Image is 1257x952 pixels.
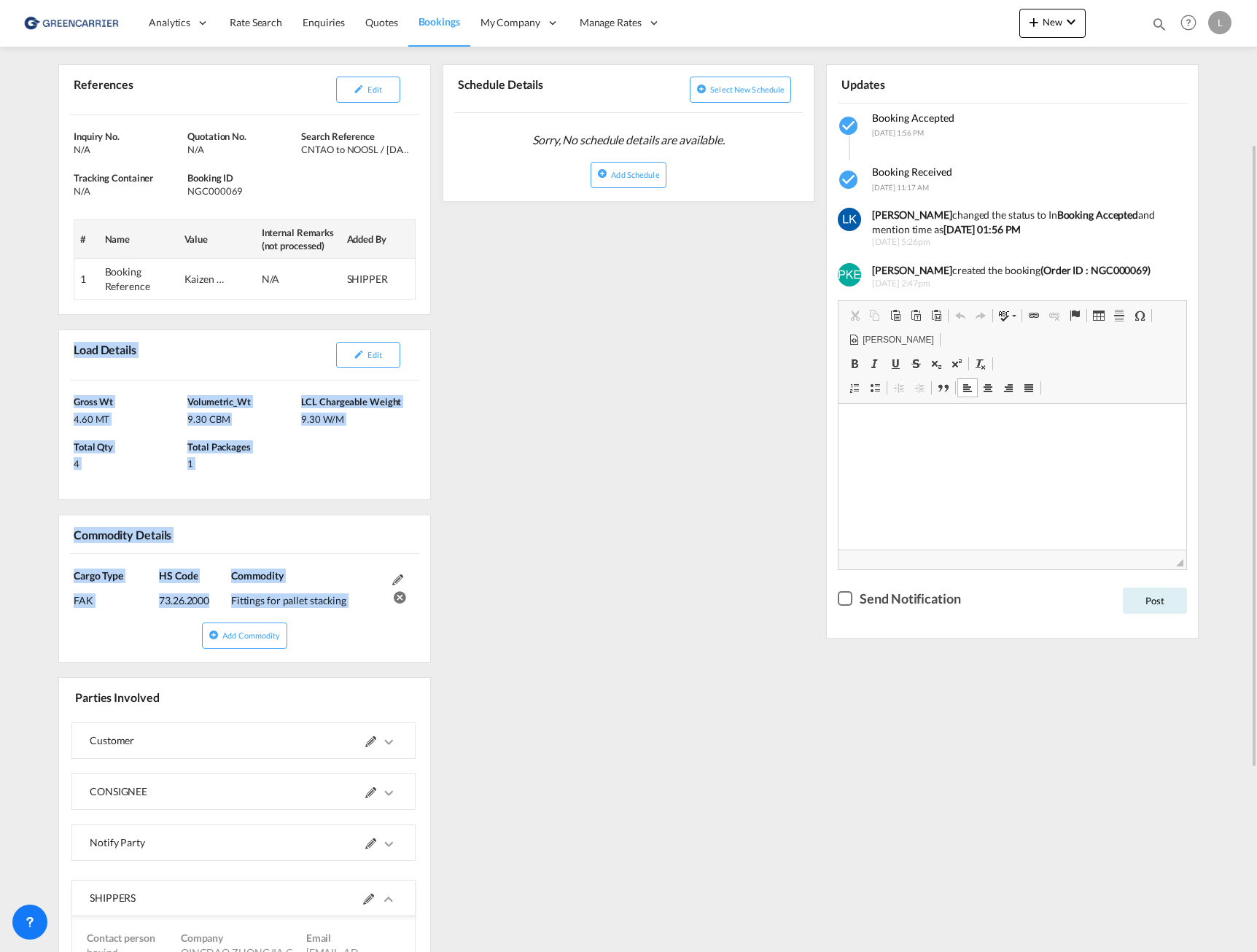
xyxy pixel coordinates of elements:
a: Stavekontroll mens du skriver [995,306,1020,325]
th: Name [99,219,179,258]
a: Sett inn horisontal linje [1109,306,1129,325]
b: [PERSON_NAME] [872,264,952,276]
md-icon: icons/ic_keyboard_arrow_right_black_24px.svg [380,733,397,751]
md-checkbox: Checkbox No Ink [838,588,960,608]
md-icon: icon-checkbox-marked-circle [838,114,861,138]
div: changed the status to In and mention time as [872,208,1176,236]
md-icon: icon-pencil [354,84,364,94]
a: Gjør om (Ctrl+Y) [970,306,991,325]
span: [PERSON_NAME] [860,334,933,346]
div: Schedule Details [454,71,626,106]
a: Høyrejuster [998,378,1019,397]
span: Email [306,932,332,944]
a: Senket skrift [926,354,946,373]
div: Parties Involved [71,684,241,709]
md-icon: icon-plus-circle [597,168,607,179]
div: 4 [74,453,184,470]
span: Total Packages [187,441,251,453]
div: Load Details [70,336,142,374]
span: Quotes [365,16,397,28]
b: (Order ID : NGC000069) [1040,264,1151,276]
div: N/A [74,184,184,198]
a: Fet (Ctrl+B) [844,354,865,373]
div: 4.60 MT [74,409,184,426]
img: 8E+lRRAAAABklEQVQDAJdvtLXu3BLRAAAAAElFTkSuQmCC [838,263,861,286]
a: Lim inn fra Word [926,306,946,325]
td: SHIPPER [341,259,416,300]
div: Updates [838,71,1009,96]
a: Tabell [1089,306,1109,325]
span: [DATE] 2:47pm [872,278,1176,290]
span: Enquiries [303,16,345,28]
button: icon-plus 400-fgNewicon-chevron-down [1019,9,1086,38]
span: Sorry, No schedule details are available. [526,126,731,154]
span: Tracking Container [74,172,153,184]
th: Internal Remarks (not processed) [256,219,341,258]
th: Value [179,219,256,258]
a: Hevet skrift [946,354,967,373]
div: 9.30 CBM [187,409,297,426]
md-icon: icon-cancel [392,588,403,599]
button: icon-pencilEdit [336,77,400,103]
span: Booking Accepted [872,112,954,124]
a: Legg til / fjern nummerert liste [844,378,865,397]
span: Analytics [149,15,190,30]
button: icon-plus-circleSelect new schedule [690,77,791,103]
a: Reduser innrykk [889,378,909,397]
a: Blokkjuster [1019,378,1039,397]
span: Edit [367,85,381,94]
button: icon-pencilEdit [336,342,400,368]
md-icon: icon-pencil [354,349,364,359]
span: Booking ID [187,172,233,184]
a: Lim inn som ren tekst (Ctrl+Shift+V) [906,306,926,325]
div: FAK [74,582,159,608]
span: Help [1176,10,1201,35]
span: Manage Rates [580,15,642,30]
span: Rate Search [230,16,282,28]
span: New [1025,16,1080,28]
span: Gross Wt [74,396,113,407]
span: My Company [480,15,540,30]
div: NGC000069 [187,184,297,198]
b: Booking Accepted [1057,208,1138,221]
span: [DATE] 5:26pm [872,236,1176,249]
md-icon: icons/ic_keyboard_arrow_right_black_24px.svg [380,835,397,853]
span: Notify Party [90,836,145,848]
span: Add Schedule [611,170,659,179]
div: References [70,71,241,109]
div: Help [1176,10,1208,36]
div: N/A [262,272,306,286]
span: Quotation No. [187,130,246,142]
div: icon-magnify [1151,16,1167,38]
td: 1 [74,259,99,300]
span: HS Code [159,569,198,582]
md-icon: icons/ic_keyboard_arrow_right_black_24px.svg [380,891,397,908]
div: N/A [74,143,184,156]
span: [DATE] 1:56 PM [872,128,924,137]
a: [PERSON_NAME] [844,330,938,349]
span: Customer [90,734,134,746]
th: # [74,219,99,258]
a: Sett inn spesialtegn [1129,306,1150,325]
span: Inquiry No. [74,130,120,142]
md-icon: icon-magnify [1151,16,1167,32]
div: Commodity Details [70,521,241,547]
a: Lenke (Ctrl+K) [1024,306,1044,325]
span: LCL Chargeable Weight [301,396,401,407]
md-icon: icon-plus-circle [696,84,707,94]
button: Post [1123,588,1187,614]
div: Fittings for pallet stacking [231,582,385,608]
a: Blokksitat [933,378,954,397]
a: Gjennomstreking [906,354,926,373]
span: CONSIGNEE [90,785,147,797]
span: Dra for å skalere [1176,559,1183,566]
span: Add Commodity [222,631,280,640]
div: 73.26.2000 [159,582,227,608]
div: Kaizen ref 22515 [184,272,228,286]
a: Venstrejuster [957,378,978,397]
span: [DATE] 11:17 AM [872,183,929,192]
a: Angre (Ctrl+Z) [950,306,970,325]
div: Send Notification [860,590,960,608]
span: Edit [367,350,381,359]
